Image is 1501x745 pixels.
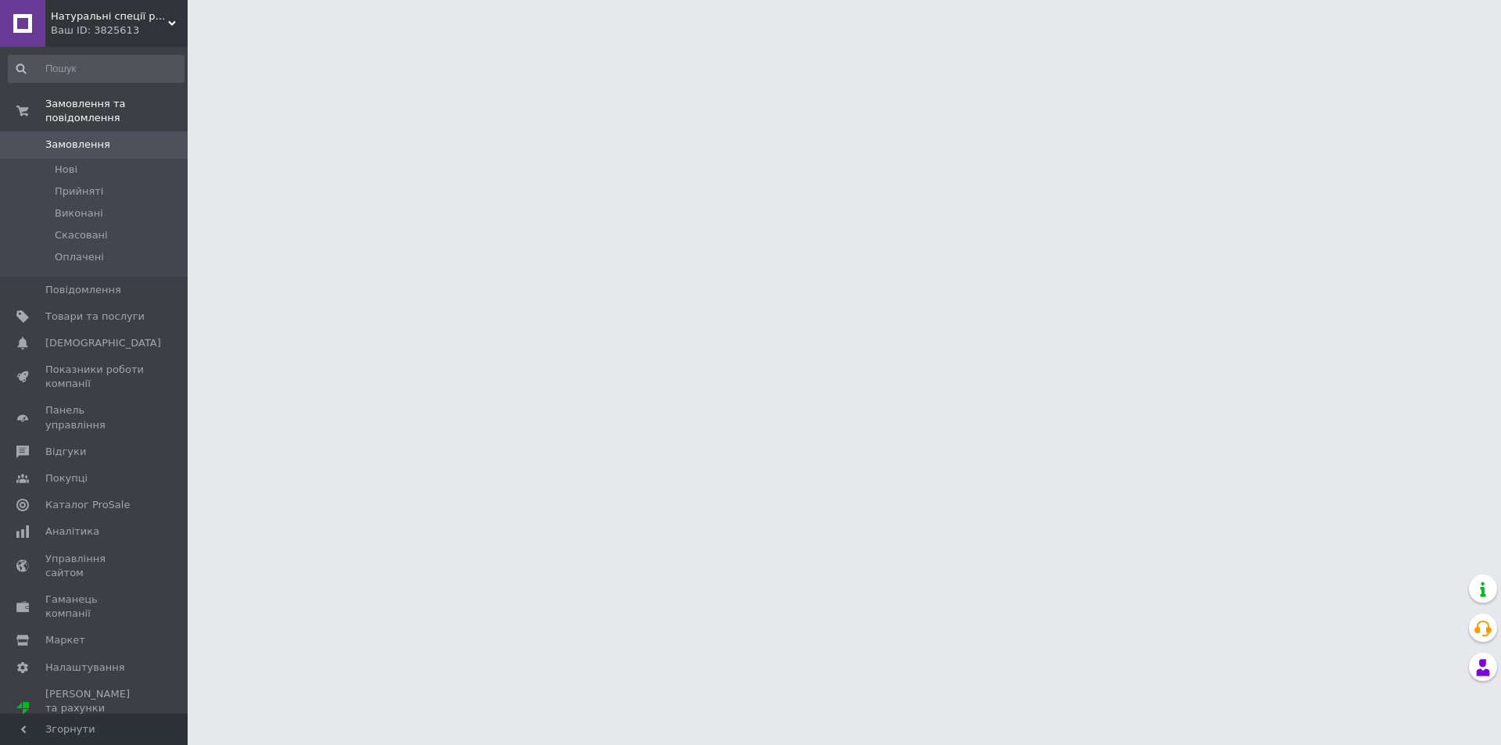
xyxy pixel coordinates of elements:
span: Прийняті [55,184,103,199]
span: Покупці [45,471,88,485]
span: Нові [55,163,77,177]
span: Оплачені [55,250,104,264]
span: [DEMOGRAPHIC_DATA] [45,336,161,350]
span: Показники роботи компанії [45,363,145,391]
span: Відгуки [45,445,86,459]
span: Скасовані [55,228,108,242]
span: Замовлення та повідомлення [45,97,188,125]
span: Натуральні спеції pepper [51,9,168,23]
span: Налаштування [45,661,125,675]
span: Повідомлення [45,283,121,297]
span: Гаманець компанії [45,593,145,621]
span: Каталог ProSale [45,498,130,512]
div: Ваш ID: 3825613 [51,23,188,38]
span: Виконані [55,206,103,220]
span: Товари та послуги [45,310,145,324]
span: Маркет [45,633,85,647]
input: Пошук [8,55,184,83]
span: Панель управління [45,403,145,432]
span: Замовлення [45,138,110,152]
span: Управління сайтом [45,552,145,580]
span: [PERSON_NAME] та рахунки [45,687,145,730]
span: Аналітика [45,525,99,539]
